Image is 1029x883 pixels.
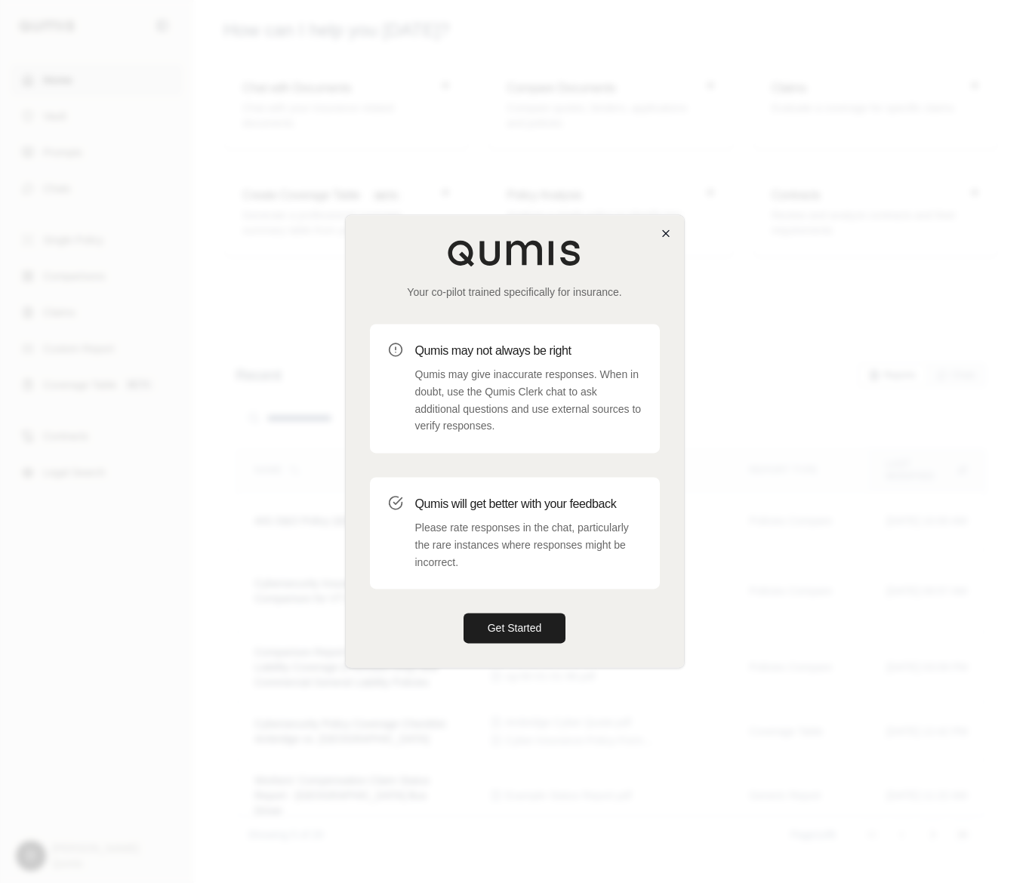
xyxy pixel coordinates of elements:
[415,366,642,435] p: Qumis may give inaccurate responses. When in doubt, use the Qumis Clerk chat to ask additional qu...
[415,342,642,360] h3: Qumis may not always be right
[415,495,642,513] h3: Qumis will get better with your feedback
[447,239,583,266] img: Qumis Logo
[415,519,642,571] p: Please rate responses in the chat, particularly the rare instances where responses might be incor...
[370,285,660,300] p: Your co-pilot trained specifically for insurance.
[464,614,566,644] button: Get Started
